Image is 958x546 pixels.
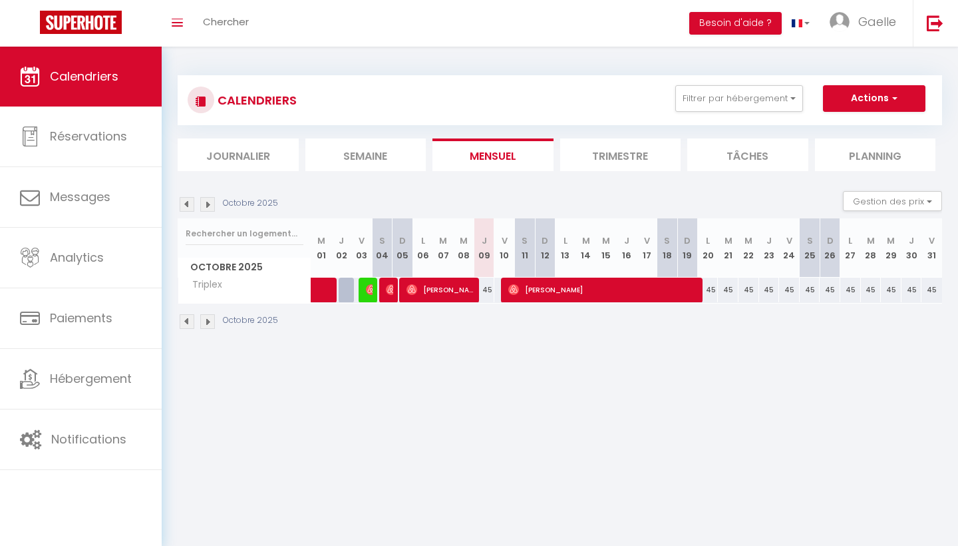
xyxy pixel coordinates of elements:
[522,234,528,247] abbr: S
[664,234,670,247] abbr: S
[502,234,508,247] abbr: V
[867,234,875,247] abbr: M
[393,218,413,278] th: 05
[840,218,861,278] th: 27
[766,234,772,247] abbr: J
[820,278,840,302] div: 45
[50,310,112,326] span: Paiements
[675,85,803,112] button: Filtrer par hébergement
[820,218,840,278] th: 26
[637,218,657,278] th: 17
[596,218,617,278] th: 15
[514,218,535,278] th: 11
[901,218,922,278] th: 30
[556,218,576,278] th: 13
[50,128,127,144] span: Réservations
[50,370,132,387] span: Hébergement
[474,218,494,278] th: 09
[406,277,475,302] span: [PERSON_NAME]
[738,278,759,302] div: 45
[178,258,311,277] span: Octobre 2025
[203,15,249,29] span: Chercher
[738,218,759,278] th: 22
[421,234,425,247] abbr: L
[582,234,590,247] abbr: M
[186,222,303,246] input: Rechercher un logement...
[474,278,494,302] div: 45
[677,218,698,278] th: 19
[433,218,454,278] th: 07
[929,234,935,247] abbr: V
[800,218,820,278] th: 25
[881,278,901,302] div: 45
[494,218,515,278] th: 10
[698,278,718,302] div: 45
[800,278,820,302] div: 45
[689,12,782,35] button: Besoin d'aide ?
[881,218,901,278] th: 29
[214,85,297,115] h3: CALENDRIERS
[921,218,942,278] th: 31
[542,234,548,247] abbr: D
[823,85,925,112] button: Actions
[399,234,406,247] abbr: D
[372,218,393,278] th: 04
[901,278,922,302] div: 45
[921,278,942,302] div: 45
[560,138,681,171] li: Trimestre
[830,12,850,32] img: ...
[759,218,780,278] th: 23
[858,13,896,30] span: Gaelle
[744,234,752,247] abbr: M
[718,218,738,278] th: 21
[861,218,881,278] th: 28
[843,191,942,211] button: Gestion des prix
[602,234,610,247] abbr: M
[684,234,691,247] abbr: D
[759,278,780,302] div: 45
[909,234,914,247] abbr: J
[50,249,104,266] span: Analytics
[815,138,936,171] li: Planning
[180,278,230,292] span: Triplex
[706,234,710,247] abbr: L
[535,218,556,278] th: 12
[50,68,118,85] span: Calendriers
[508,277,701,302] span: [PERSON_NAME]
[657,218,678,278] th: 18
[50,188,110,205] span: Messages
[432,138,554,171] li: Mensuel
[352,218,373,278] th: 03
[927,15,943,31] img: logout
[616,218,637,278] th: 16
[178,138,299,171] li: Journalier
[575,218,596,278] th: 14
[827,234,834,247] abbr: D
[454,218,474,278] th: 08
[317,234,325,247] abbr: M
[311,218,332,278] th: 01
[807,234,813,247] abbr: S
[698,218,718,278] th: 20
[439,234,447,247] abbr: M
[861,278,881,302] div: 45
[644,234,650,247] abbr: V
[305,138,426,171] li: Semaine
[223,314,278,327] p: Octobre 2025
[624,234,629,247] abbr: J
[331,218,352,278] th: 02
[840,278,861,302] div: 45
[40,11,122,34] img: Super Booking
[412,218,433,278] th: 06
[687,138,808,171] li: Tâches
[718,278,738,302] div: 45
[848,234,852,247] abbr: L
[779,218,800,278] th: 24
[379,234,385,247] abbr: S
[339,234,344,247] abbr: J
[51,431,126,447] span: Notifications
[563,234,567,247] abbr: L
[223,197,278,210] p: Octobre 2025
[386,277,393,302] span: [PERSON_NAME]
[366,277,373,302] span: [PERSON_NAME]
